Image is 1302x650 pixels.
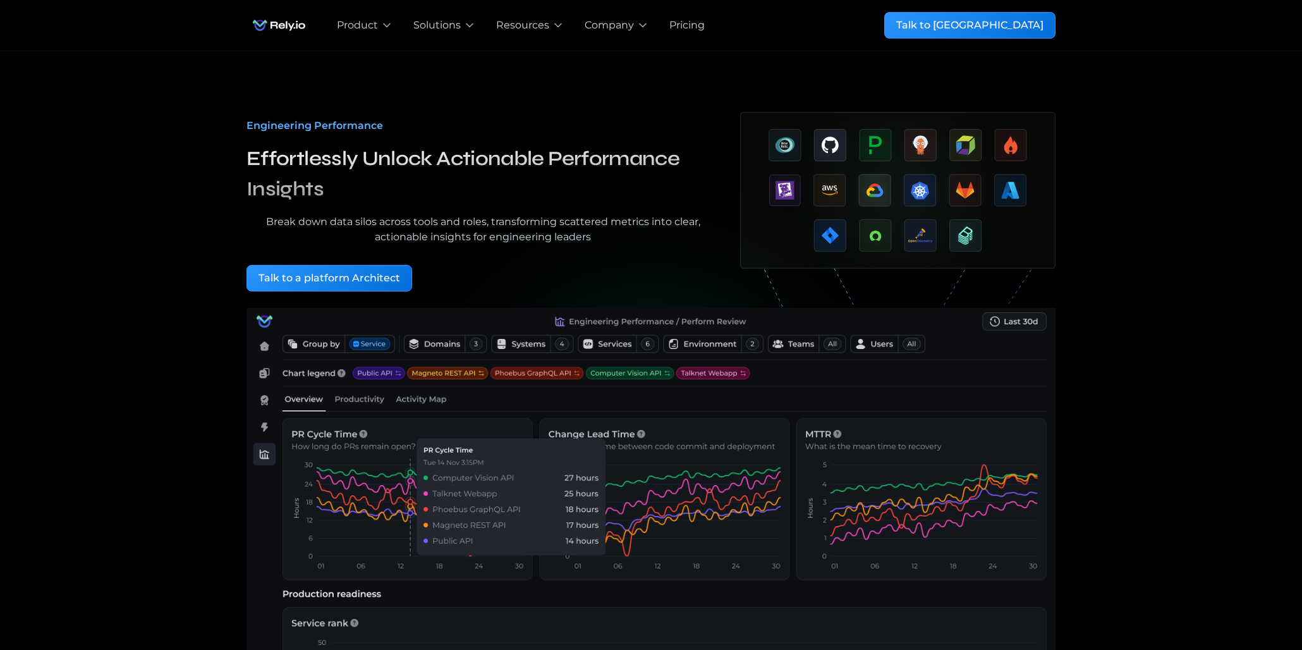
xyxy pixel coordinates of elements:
div: Solutions [413,18,461,33]
div: Talk to [GEOGRAPHIC_DATA] [896,18,1043,33]
div: Company [585,18,634,33]
img: Rely.io logo [246,13,312,38]
a: Talk to a platform Architect [246,265,412,291]
div: Break down data silos across tools and roles, transforming scattered metrics into clear, actionab... [246,214,720,245]
div: Talk to a platform Architect [259,271,400,286]
a: home [246,13,312,38]
a: Pricing [669,18,705,33]
div: Resources [496,18,549,33]
div: Product [337,18,378,33]
a: open lightbox [740,112,1056,308]
div: Engineering Performance [246,118,720,133]
h3: Effortlessly Unlock Actionable Performance Insights [246,144,720,204]
a: Talk to [GEOGRAPHIC_DATA] [884,12,1056,39]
